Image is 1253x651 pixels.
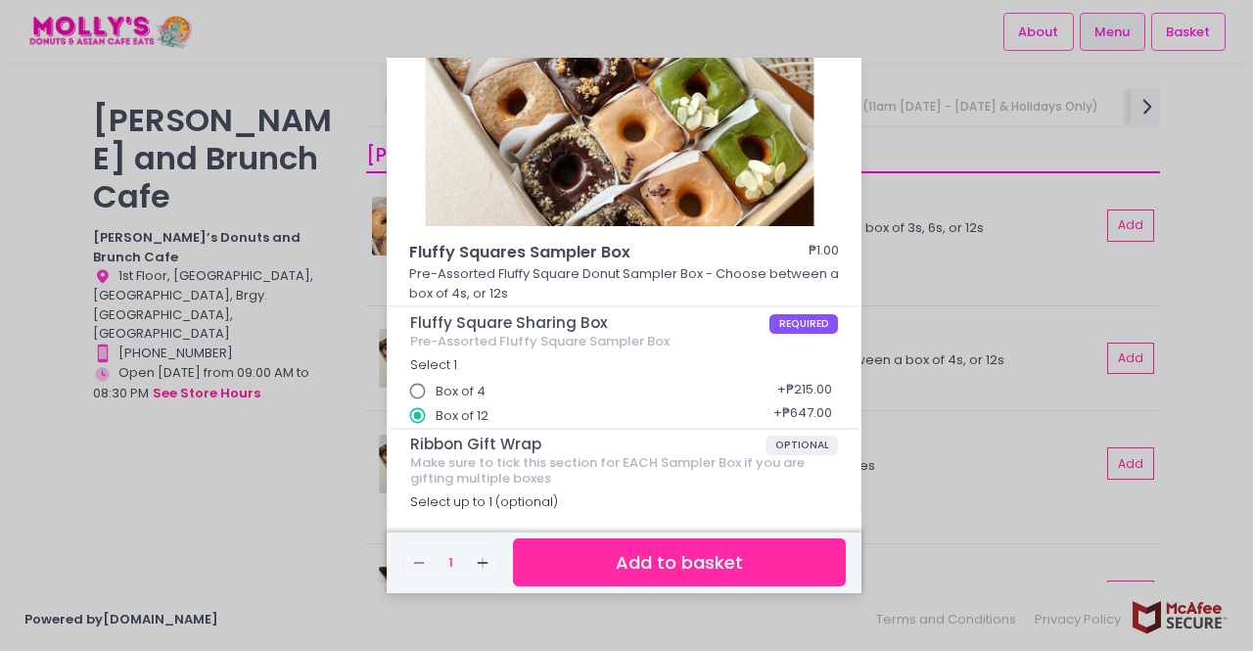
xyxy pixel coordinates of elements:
div: Pre-Assorted Fluffy Square Sampler Box [410,334,839,349]
div: + ₱29.00 [774,510,838,547]
span: Box of 4 [436,382,486,401]
span: Box of 12 [436,406,488,426]
p: Pre-Assorted Fluffy Square Donut Sampler Box - Choose between a box of 4s, or 12s [409,264,840,302]
button: Add to basket [513,538,846,586]
div: Make sure to tick this section for EACH Sampler Box if you are gifting multiple boxes [410,455,839,486]
div: ₱1.00 [809,241,839,264]
span: Fluffy Square Sharing Box [410,314,769,332]
span: Fluffy Squares Sampler Box [409,241,732,264]
div: + ₱215.00 [770,373,838,410]
span: Ribbon Gift Wrap [410,436,766,453]
span: OPTIONAL [766,436,839,455]
span: Select up to 1 (optional) [410,493,558,510]
div: + ₱647.00 [766,397,838,435]
span: Select 1 [410,356,457,373]
span: REQUIRED [769,314,839,334]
